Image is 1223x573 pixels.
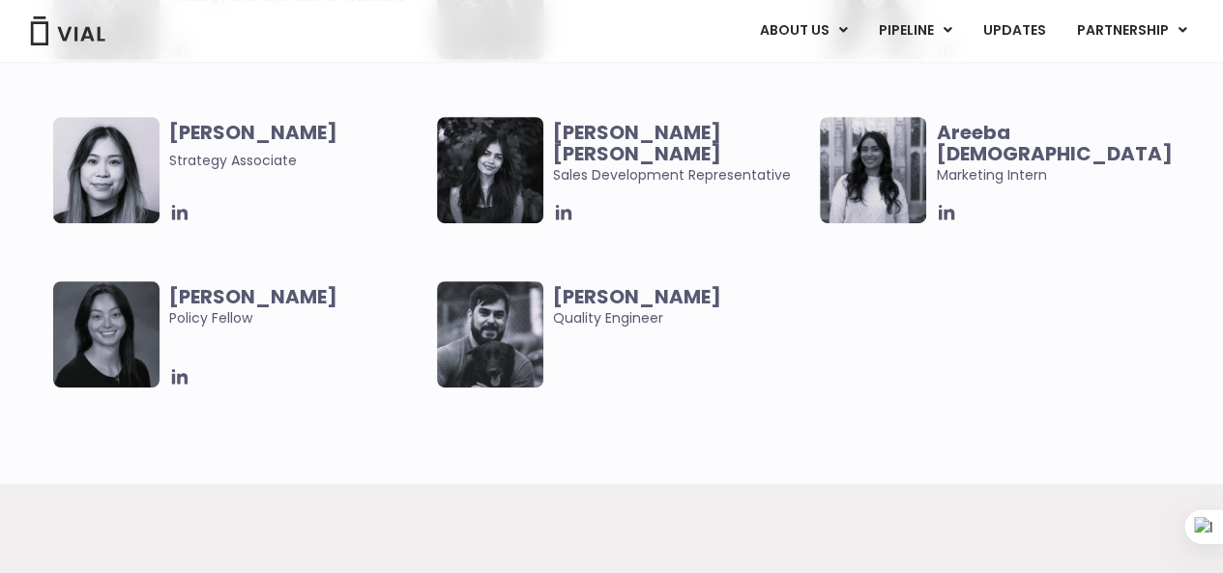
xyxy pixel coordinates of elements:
a: ABOUT USMenu Toggle [744,14,862,47]
img: Smiling woman named Harman [437,117,543,223]
img: Man smiling posing for picture [437,281,543,387]
span: Strategy Associate [169,151,297,170]
img: Smiling woman named Claudia [53,281,160,387]
img: Smiling woman named Areeba [820,117,926,223]
span: Sales Development Representative [553,122,811,186]
b: [PERSON_NAME] [PERSON_NAME] [553,119,721,167]
span: Marketing Intern [936,122,1194,186]
a: UPDATES [968,14,1061,47]
img: Headshot of smiling woman named Vanessa [53,117,160,223]
a: PIPELINEMenu Toggle [863,14,967,47]
span: Policy Fellow [169,286,427,329]
b: [PERSON_NAME] [169,119,337,146]
span: Quality Engineer [553,286,811,329]
b: [PERSON_NAME] [169,283,337,310]
b: [PERSON_NAME] [553,283,721,310]
b: Areeba [DEMOGRAPHIC_DATA] [936,119,1172,167]
img: Vial Logo [29,16,106,45]
a: PARTNERSHIPMenu Toggle [1062,14,1203,47]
